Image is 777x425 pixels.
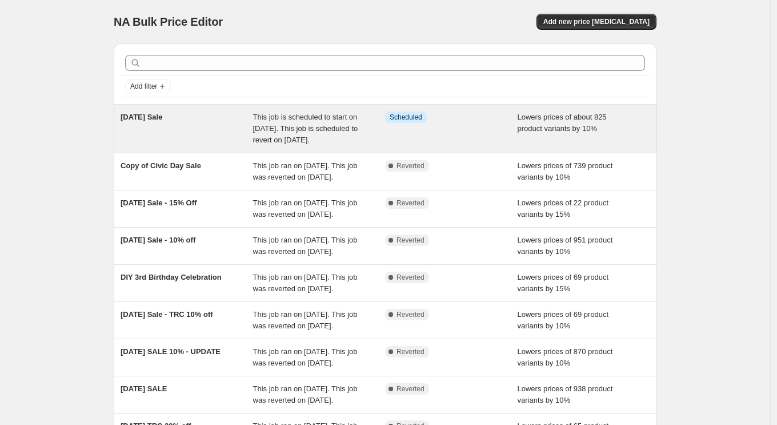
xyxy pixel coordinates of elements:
[518,384,613,404] span: Lowers prices of 938 product variants by 10%
[121,198,197,207] span: [DATE] Sale - 15% Off
[518,236,613,256] span: Lowers prices of 951 product variants by 10%
[396,347,424,356] span: Reverted
[114,15,223,28] span: NA Bulk Price Editor
[121,384,167,393] span: [DATE] SALE
[518,198,609,219] span: Lowers prices of 22 product variants by 15%
[396,384,424,394] span: Reverted
[253,310,358,330] span: This job ran on [DATE]. This job was reverted on [DATE].
[543,17,650,26] span: Add new price [MEDICAL_DATA]
[396,273,424,282] span: Reverted
[121,347,221,356] span: [DATE] SALE 10% - UPDATE
[125,80,171,93] button: Add filter
[253,161,358,181] span: This job ran on [DATE]. This job was reverted on [DATE].
[253,384,358,404] span: This job ran on [DATE]. This job was reverted on [DATE].
[396,310,424,319] span: Reverted
[253,198,358,219] span: This job ran on [DATE]. This job was reverted on [DATE].
[121,273,222,281] span: DIY 3rd Birthday Celebration
[253,347,358,367] span: This job ran on [DATE]. This job was reverted on [DATE].
[130,82,157,91] span: Add filter
[396,161,424,170] span: Reverted
[253,273,358,293] span: This job ran on [DATE]. This job was reverted on [DATE].
[518,347,613,367] span: Lowers prices of 870 product variants by 10%
[536,14,656,30] button: Add new price [MEDICAL_DATA]
[396,236,424,245] span: Reverted
[121,161,201,170] span: Copy of Civic Day Sale
[518,273,609,293] span: Lowers prices of 69 product variants by 15%
[390,113,422,122] span: Scheduled
[518,161,613,181] span: Lowers prices of 739 product variants by 10%
[121,236,195,244] span: [DATE] Sale - 10% off
[253,236,358,256] span: This job ran on [DATE]. This job was reverted on [DATE].
[518,310,609,330] span: Lowers prices of 69 product variants by 10%
[121,310,213,319] span: [DATE] Sale - TRC 10% off
[518,113,607,133] span: Lowers prices of about 825 product variants by 10%
[396,198,424,208] span: Reverted
[253,113,358,144] span: This job is scheduled to start on [DATE]. This job is scheduled to revert on [DATE].
[121,113,162,121] span: [DATE] Sale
